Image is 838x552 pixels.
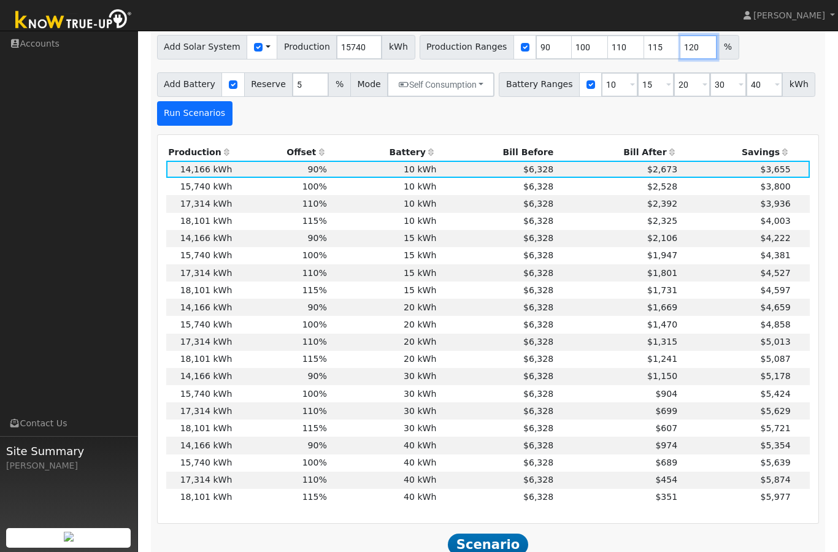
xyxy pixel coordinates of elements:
span: $6,328 [523,389,553,399]
span: 100% [302,458,327,467]
span: Reserve [244,72,293,97]
span: $5,977 [760,492,790,502]
td: 10 kWh [329,213,439,230]
span: $6,328 [523,320,553,329]
span: 110% [302,406,327,416]
span: $1,150 [647,371,677,381]
span: $6,328 [523,423,553,433]
span: Savings [742,147,780,157]
td: 18,101 kWh [166,489,234,506]
td: 18,101 kWh [166,213,234,230]
td: 14,166 kWh [166,299,234,316]
span: $1,470 [647,320,677,329]
td: 15,740 kWh [166,247,234,264]
span: Add Solar System [157,35,248,59]
th: Production [166,144,234,161]
span: $6,328 [523,406,553,416]
span: $4,659 [760,302,790,312]
td: 18,101 kWh [166,282,234,299]
span: 115% [302,285,327,295]
td: 15,740 kWh [166,178,234,195]
span: $1,241 [647,354,677,364]
span: Battery Ranges [499,72,580,97]
td: 20 kWh [329,299,439,316]
span: $4,527 [760,268,790,278]
span: $6,328 [523,354,553,364]
span: $6,328 [523,233,553,243]
span: $607 [655,423,677,433]
span: 90% [308,371,327,381]
td: 10 kWh [329,178,439,195]
span: 90% [308,440,327,450]
span: [PERSON_NAME] [753,10,825,20]
span: $6,328 [523,337,553,347]
span: $6,328 [523,250,553,260]
span: $3,655 [760,164,790,174]
span: Add Battery [157,72,223,97]
span: $6,328 [523,199,553,209]
td: 17,314 kWh [166,195,234,212]
th: Battery [329,144,439,161]
button: Run Scenarios [157,101,233,126]
span: 110% [302,475,327,485]
button: Self Consumption [387,72,494,97]
th: Bill Before [439,144,556,161]
td: 20 kWh [329,351,439,368]
span: $4,381 [760,250,790,260]
span: kWh [782,72,815,97]
span: Production Ranges [420,35,514,59]
td: 14,166 kWh [166,161,234,178]
span: $6,328 [523,492,553,502]
span: $6,328 [523,371,553,381]
span: $6,328 [523,216,553,226]
span: 100% [302,182,327,191]
td: 20 kWh [329,334,439,351]
span: 90% [308,302,327,312]
td: 40 kWh [329,437,439,454]
td: 10 kWh [329,195,439,212]
span: $4,858 [760,320,790,329]
span: $974 [655,440,677,450]
td: 40 kWh [329,454,439,472]
span: Mode [350,72,388,97]
span: 100% [302,320,327,329]
span: 90% [308,164,327,174]
span: $6,328 [523,285,553,295]
span: 110% [302,337,327,347]
span: $5,087 [760,354,790,364]
span: 110% [302,199,327,209]
span: % [717,35,739,59]
span: $2,325 [647,216,677,226]
span: kWh [382,35,415,59]
td: 14,166 kWh [166,230,234,247]
span: $4,003 [760,216,790,226]
th: Bill After [556,144,680,161]
span: $3,936 [760,199,790,209]
td: 17,314 kWh [166,472,234,489]
span: $6,328 [523,475,553,485]
td: 20 kWh [329,316,439,333]
td: 15 kWh [329,282,439,299]
span: $454 [655,475,677,485]
span: $1,947 [647,250,677,260]
span: $699 [655,406,677,416]
span: $2,106 [647,233,677,243]
td: 40 kWh [329,472,439,489]
span: $1,669 [647,302,677,312]
span: $689 [655,458,677,467]
span: $5,424 [760,389,790,399]
div: [PERSON_NAME] [6,459,131,472]
span: 115% [302,354,327,364]
span: $6,328 [523,182,553,191]
td: 18,101 kWh [166,420,234,437]
td: 30 kWh [329,368,439,385]
span: 100% [302,250,327,260]
span: $5,721 [760,423,790,433]
span: $351 [655,492,677,502]
th: Offset [234,144,329,161]
span: $6,328 [523,268,553,278]
span: 115% [302,216,327,226]
span: $2,392 [647,199,677,209]
td: 17,314 kWh [166,402,234,420]
span: $1,315 [647,337,677,347]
